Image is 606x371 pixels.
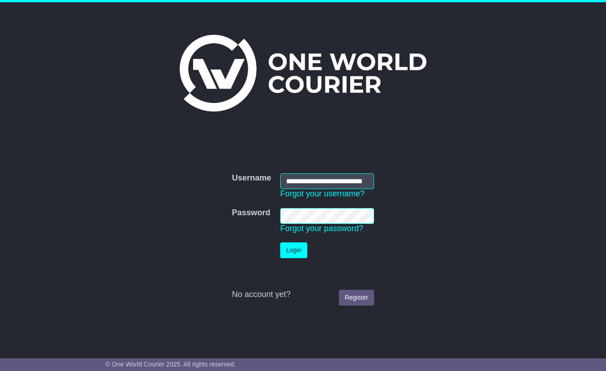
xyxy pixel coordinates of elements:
[339,290,374,306] a: Register
[232,173,271,183] label: Username
[280,189,365,198] a: Forgot your username?
[106,361,236,368] span: © One World Courier 2025. All rights reserved.
[280,224,363,233] a: Forgot your password?
[232,290,374,300] div: No account yet?
[232,208,270,218] label: Password
[280,242,307,258] button: Login
[180,35,426,111] img: One World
